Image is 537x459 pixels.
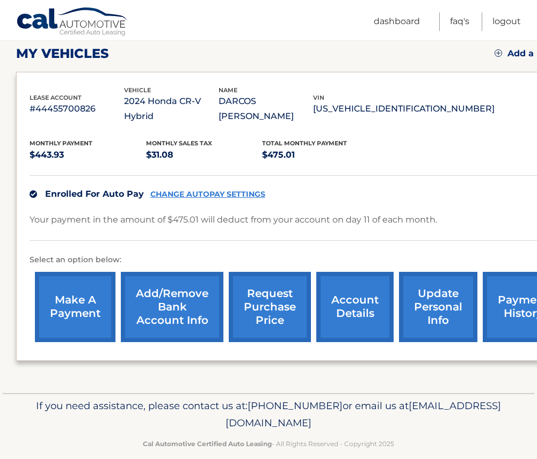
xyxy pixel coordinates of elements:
[219,86,237,94] span: name
[30,212,437,227] p: Your payment in the amount of $475.01 will deduct from your account on day 11 of each month.
[121,272,223,342] a: Add/Remove bank account info
[495,49,502,57] img: add.svg
[262,147,379,162] p: $475.01
[30,139,92,147] span: Monthly Payment
[492,12,521,31] a: Logout
[262,139,347,147] span: Total Monthly Payment
[30,94,82,101] span: lease account
[30,147,146,162] p: $443.93
[146,139,212,147] span: Monthly sales Tax
[124,94,219,124] p: 2024 Honda CR-V Hybrid
[399,272,477,342] a: update personal info
[313,101,495,116] p: [US_VEHICLE_IDENTIFICATION_NUMBER]
[219,94,313,124] p: DARCOS [PERSON_NAME]
[30,190,37,198] img: check.svg
[45,189,144,199] span: Enrolled For Auto Pay
[313,94,324,101] span: vin
[30,101,124,116] p: #44455700826
[16,46,109,62] h2: my vehicles
[143,440,272,448] strong: Cal Automotive Certified Auto Leasing
[146,147,263,162] p: $31.08
[248,399,343,412] span: [PHONE_NUMBER]
[19,397,518,432] p: If you need assistance, please contact us at: or email us at
[374,12,420,31] a: Dashboard
[124,86,151,94] span: vehicle
[229,272,311,342] a: request purchase price
[150,190,265,199] a: CHANGE AUTOPAY SETTINGS
[19,438,518,449] p: - All Rights Reserved - Copyright 2025
[450,12,469,31] a: FAQ's
[16,7,129,38] a: Cal Automotive
[316,272,394,342] a: account details
[35,272,115,342] a: make a payment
